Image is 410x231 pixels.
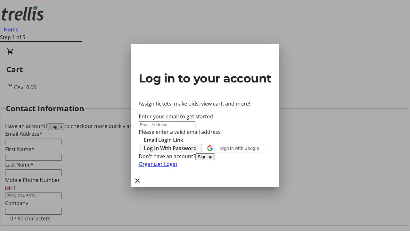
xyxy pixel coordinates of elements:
[131,174,144,187] button: Close
[139,113,213,120] label: Enter your email to get started
[195,153,215,160] button: Sign up
[139,121,195,128] input: Email Address
[139,152,272,160] div: Don't have an account?
[144,136,183,144] span: Email Login Link
[139,136,188,144] button: Email Login Link
[202,144,264,152] button: Sign in with Google
[139,144,202,152] button: Log In With Password
[139,160,177,167] a: Organizer Login
[139,128,272,136] tr-error: Please enter a valid email address
[220,146,259,151] span: Sign in with Google
[144,144,197,152] span: Log In With Password
[139,100,272,107] p: Assign tickets, make bids, view cart, and more!
[139,70,272,87] h2: Log in to your account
